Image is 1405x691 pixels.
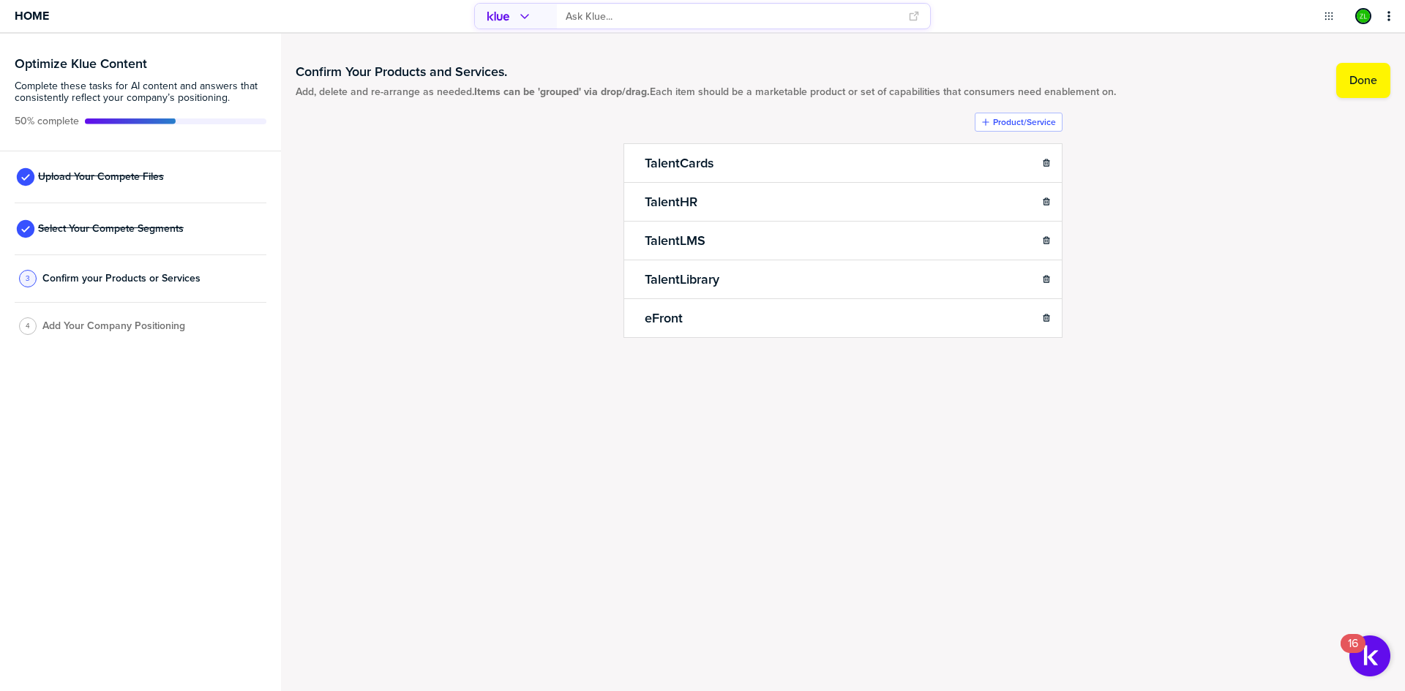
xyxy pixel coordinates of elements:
span: Upload Your Compete Files [38,171,164,183]
label: Done [1349,73,1377,88]
h3: Optimize Klue Content [15,57,266,70]
h2: eFront [642,308,686,328]
button: Done [1336,63,1390,98]
a: Edit Profile [1354,7,1373,26]
span: Select Your Compete Segments [38,223,184,235]
h1: Confirm Your Products and Services. [296,63,1116,80]
span: Home [15,10,49,22]
button: Product/Service [975,113,1063,132]
div: Zev L. [1355,8,1371,24]
h2: TalentCards [642,153,716,173]
button: Open Resource Center, 16 new notifications [1349,635,1390,676]
li: eFront [623,298,1063,338]
span: Add, delete and re-arrange as needed. Each item should be a marketable product or set of capabili... [296,86,1116,98]
img: 68efa1eb0dd1966221c28eaef6eec194-sml.png [1357,10,1370,23]
strong: Items can be 'grouped' via drop/drag. [474,84,650,99]
div: 16 [1348,643,1358,662]
span: Complete these tasks for AI content and answers that consistently reflect your company’s position... [15,80,266,104]
span: Confirm your Products or Services [42,273,201,284]
span: Active [15,116,79,127]
span: Add Your Company Positioning [42,320,185,332]
button: Open Drop [1322,9,1336,23]
span: 4 [26,320,30,331]
li: TalentLMS [623,221,1063,260]
label: Product/Service [993,116,1056,128]
span: 3 [26,273,30,284]
li: TalentLibrary [623,260,1063,299]
h2: TalentLMS [642,230,708,251]
h2: TalentLibrary [642,269,722,290]
li: TalentHR [623,182,1063,222]
h2: TalentHR [642,192,700,212]
li: TalentCards [623,143,1063,183]
input: Ask Klue... [566,4,899,29]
